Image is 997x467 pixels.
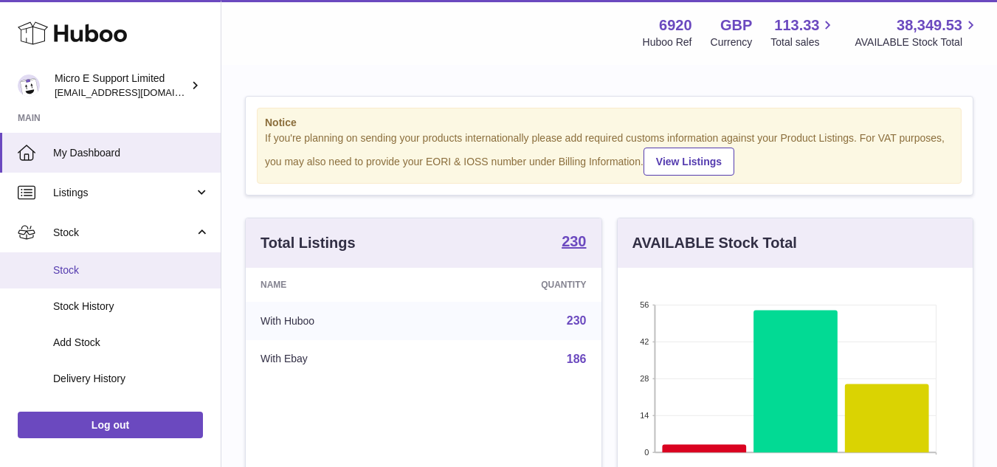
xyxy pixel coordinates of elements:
td: With Ebay [246,340,433,378]
a: 186 [567,353,587,365]
strong: Notice [265,116,953,130]
strong: 230 [562,234,586,249]
div: Currency [711,35,753,49]
a: View Listings [644,148,734,176]
text: 14 [640,411,649,420]
span: Stock [53,263,210,277]
span: 38,349.53 [897,15,962,35]
a: 38,349.53 AVAILABLE Stock Total [855,15,979,49]
th: Name [246,268,433,302]
text: 42 [640,337,649,346]
img: contact@micropcsupport.com [18,75,40,97]
span: Delivery History [53,372,210,386]
div: If you're planning on sending your products internationally please add required customs informati... [265,131,953,176]
div: Micro E Support Limited [55,72,187,100]
text: 28 [640,374,649,383]
h3: AVAILABLE Stock Total [632,233,797,253]
text: 0 [644,448,649,457]
text: 56 [640,300,649,309]
a: 113.33 Total sales [770,15,836,49]
th: Quantity [433,268,601,302]
span: Listings [53,186,194,200]
span: 113.33 [774,15,819,35]
span: [EMAIL_ADDRESS][DOMAIN_NAME] [55,86,217,98]
a: 230 [562,234,586,252]
span: ASN Uploads [53,408,210,422]
span: AVAILABLE Stock Total [855,35,979,49]
span: Stock [53,226,194,240]
span: Add Stock [53,336,210,350]
strong: 6920 [659,15,692,35]
div: Huboo Ref [643,35,692,49]
h3: Total Listings [261,233,356,253]
span: Stock History [53,300,210,314]
strong: GBP [720,15,752,35]
td: With Huboo [246,302,433,340]
a: Log out [18,412,203,438]
a: 230 [567,314,587,327]
span: Total sales [770,35,836,49]
span: My Dashboard [53,146,210,160]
